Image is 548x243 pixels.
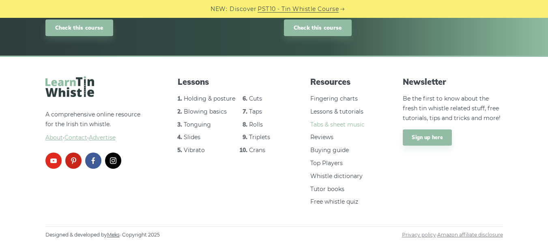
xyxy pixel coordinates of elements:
[284,19,352,36] a: Check this course
[249,121,263,128] a: Rolls
[403,76,503,88] span: Newsletter
[45,110,145,143] p: A comprehensive online resource for the Irish tin whistle.
[310,121,365,128] a: Tabs & sheet music
[249,108,262,115] a: Taps
[184,146,205,154] a: Vibrato
[45,134,63,141] a: About
[45,19,113,36] a: Check this course
[310,95,358,102] a: Fingering charts
[64,134,116,141] a: Contact·Advertise
[230,4,256,14] span: Discover
[310,108,363,115] a: Lessons & tutorials
[403,129,452,146] a: Sign up here
[310,198,358,205] a: Free whistle quiz
[310,133,333,141] a: Reviews
[107,232,120,238] a: Meks
[184,95,235,102] a: Holding & posture
[45,153,62,169] a: youtube
[437,232,503,238] a: Amazon affiliate disclosure
[310,146,349,154] a: Buying guide
[249,133,270,141] a: Triplets
[184,108,227,115] a: Blowing basics
[211,4,227,14] span: NEW:
[45,133,145,143] span: ·
[310,159,343,167] a: Top Players
[310,185,344,193] a: Tutor books
[85,153,101,169] a: facebook
[258,4,339,14] a: PST10 - Tin Whistle Course
[184,121,211,128] a: Tonguing
[45,76,94,97] img: LearnTinWhistle.com
[65,153,82,169] a: pinterest
[105,153,121,169] a: instagram
[184,133,200,141] a: Slides
[310,172,363,180] a: Whistle dictionary
[64,134,87,141] span: Contact
[249,95,262,102] a: Cuts
[402,231,503,239] span: ·
[45,231,160,239] span: Designed & developed by · Copyright 2025
[249,146,265,154] a: Crans
[403,94,503,123] p: Be the first to know about the fresh tin whistle related stuff, free tutorials, tips and tricks a...
[402,232,436,238] a: Privacy policy
[310,76,370,88] span: Resources
[89,134,116,141] span: Advertise
[178,76,277,88] span: Lessons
